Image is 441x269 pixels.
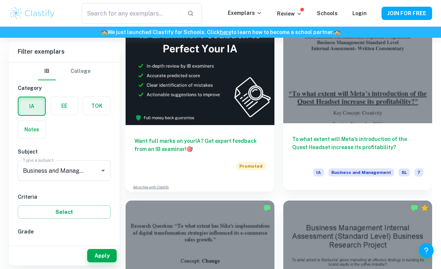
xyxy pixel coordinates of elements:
[382,7,432,20] button: JOIN FOR FREE
[51,97,78,115] button: EE
[411,204,418,212] img: Marked
[9,6,56,21] img: Clastify logo
[421,204,428,212] div: Premium
[277,10,302,18] p: Review
[1,28,440,36] h6: We just launched Clastify for Schools. Click to learn how to become a school partner.
[18,228,111,236] h6: Grade
[414,168,423,176] span: 7
[18,193,111,201] h6: Criteria
[38,63,56,80] button: IB
[83,97,110,115] button: TOK
[292,135,423,159] h6: To what extent will Meta’s introduction of the Quest Headset increase its profitability?
[352,10,367,16] a: Login
[317,10,338,16] a: Schools
[82,3,181,24] input: Search for any exemplars...
[38,63,90,80] div: Filter type choice
[87,249,117,262] button: Apply
[419,243,434,258] button: Help and Feedback
[283,13,432,191] a: To what extent will Meta’s introduction of the Quest Headset increase its profitability?IABusines...
[126,13,274,191] a: Want full marks on yourIA? Get expert feedback from an IB examiner!PromotedAdvertise with Clastify
[228,9,262,17] p: Exemplars
[313,168,324,176] span: IA
[220,29,231,35] a: here
[133,185,169,190] a: Advertise with Clastify
[23,157,54,163] label: Type a subject
[236,162,266,170] span: Promoted
[187,146,193,152] span: 🎯
[71,63,90,80] button: College
[399,168,410,176] span: SL
[18,84,111,92] h6: Category
[18,121,45,138] button: Notes
[18,97,45,115] button: IA
[18,205,111,219] button: Select
[98,165,108,176] button: Open
[18,148,111,156] h6: Subject
[263,204,271,212] img: Marked
[328,168,394,176] span: Business and Management
[126,13,274,125] img: Thumbnail
[9,41,120,62] h6: Filter exemplars
[101,29,107,35] span: 🏫
[134,137,266,153] h6: Want full marks on your IA ? Get expert feedback from an IB examiner!
[334,29,340,35] span: 🏫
